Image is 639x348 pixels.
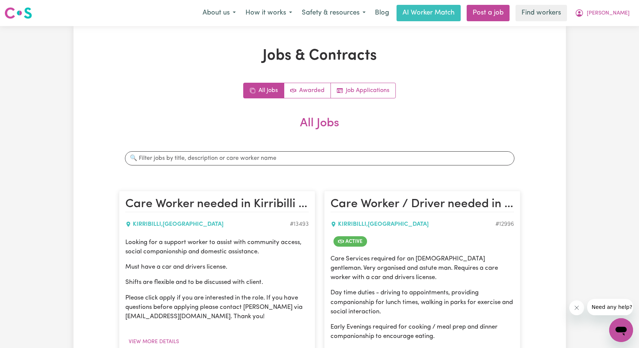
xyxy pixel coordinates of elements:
iframe: Close message [569,300,584,315]
span: Job is active [333,236,367,247]
a: Active jobs [284,83,331,98]
img: Careseekers logo [4,6,32,20]
h2: All Jobs [119,116,520,142]
button: About us [198,5,241,21]
div: KIRRIBILLI , [GEOGRAPHIC_DATA] [125,220,290,229]
a: Job applications [331,83,395,98]
input: 🔍 Filter jobs by title, description or care worker name [125,151,514,165]
iframe: Message from company [587,299,633,315]
a: Blog [370,5,394,21]
a: AI Worker Match [397,5,461,21]
a: Careseekers logo [4,4,32,22]
a: Post a job [467,5,510,21]
h1: Jobs & Contracts [119,47,520,65]
button: How it works [241,5,297,21]
button: View more details [125,336,182,348]
div: KIRRIBILLI , [GEOGRAPHIC_DATA] [331,220,495,229]
p: Please click apply if you are interested in the role. If you have questions before applying pleas... [125,293,309,322]
p: Shifts are flexible and to be discussed with client. [125,278,309,287]
iframe: Button to launch messaging window [609,318,633,342]
p: Must have a car and drivers license. [125,262,309,272]
div: Job ID #13493 [290,220,309,229]
button: Safety & resources [297,5,370,21]
p: Early Evenings required for cooking / meal prep and dinner companionship to encourage eating. [331,322,514,341]
a: All jobs [244,83,284,98]
p: Day time duties - driving to appointments, providing companionship for lunch times, walking in pa... [331,288,514,316]
p: Looking for a support worker to assist with community access, social companionship and domestic a... [125,238,309,256]
h2: Care Worker / Driver needed in Kirribilli for Aged Care [331,197,514,212]
p: Care Services required for an [DEMOGRAPHIC_DATA] gentleman. Very organised and astute man. Requir... [331,254,514,282]
h2: Care Worker needed in Kirribilli for Aged Care [125,197,309,212]
button: My Account [570,5,635,21]
div: Job ID #12996 [495,220,514,229]
span: [PERSON_NAME] [587,9,630,18]
a: Find workers [516,5,567,21]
